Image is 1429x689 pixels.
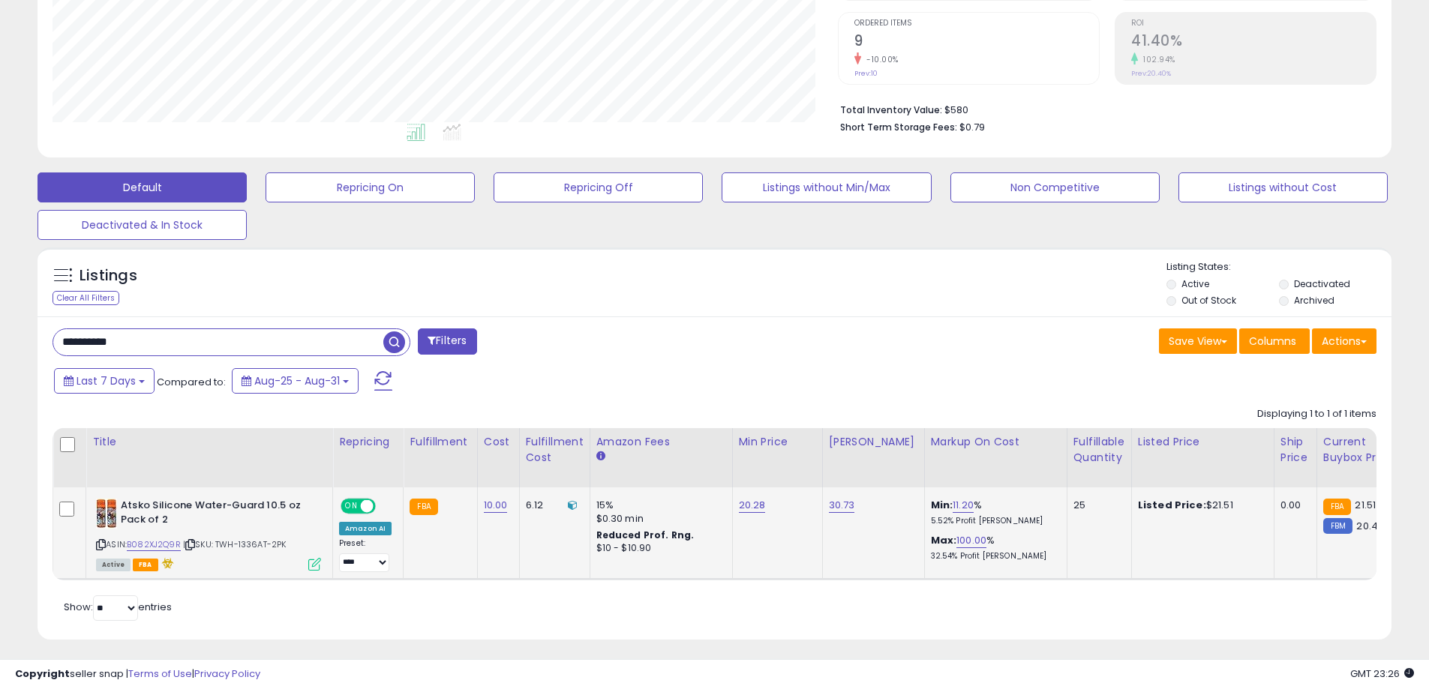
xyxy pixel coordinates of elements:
[931,533,957,547] b: Max:
[1350,667,1414,681] span: 2025-09-8 23:26 GMT
[829,498,855,513] a: 30.73
[232,368,359,394] button: Aug-25 - Aug-31
[931,499,1055,526] div: %
[484,498,508,513] a: 10.00
[1138,498,1206,512] b: Listed Price:
[1181,294,1236,307] label: Out of Stock
[266,172,475,202] button: Repricing On
[254,373,340,388] span: Aug-25 - Aug-31
[1294,277,1350,290] label: Deactivated
[342,500,361,513] span: ON
[410,499,437,515] small: FBA
[1166,260,1391,274] p: Listing States:
[194,667,260,681] a: Privacy Policy
[596,499,721,512] div: 15%
[38,172,247,202] button: Default
[77,373,136,388] span: Last 7 Days
[339,522,392,535] div: Amazon AI
[80,265,137,286] h5: Listings
[840,121,957,133] b: Short Term Storage Fees:
[722,172,931,202] button: Listings without Min/Max
[1178,172,1388,202] button: Listings without Cost
[1131,32,1376,52] h2: 41.40%
[15,667,260,682] div: seller snap | |
[596,542,721,555] div: $10 - $10.90
[1356,519,1384,533] span: 20.43
[96,559,131,571] span: All listings currently available for purchase on Amazon
[1355,498,1376,512] span: 21.51
[596,512,721,526] div: $0.30 min
[739,498,766,513] a: 20.28
[526,499,578,512] div: 6.12
[121,499,303,530] b: Atsko Silicone Water-Guard 10.5 oz Pack of 2
[15,667,70,681] strong: Copyright
[950,172,1160,202] button: Non Competitive
[96,499,321,569] div: ASIN:
[1257,407,1376,421] div: Displaying 1 to 1 of 1 items
[861,54,899,65] small: -10.00%
[931,434,1061,450] div: Markup on Cost
[924,428,1067,487] th: The percentage added to the cost of goods (COGS) that forms the calculator for Min & Max prices.
[959,120,985,134] span: $0.79
[38,210,247,240] button: Deactivated & In Stock
[854,69,878,78] small: Prev: 10
[1131,19,1376,28] span: ROI
[1239,328,1310,354] button: Columns
[54,368,155,394] button: Last 7 Days
[1159,328,1237,354] button: Save View
[1131,69,1171,78] small: Prev: 20.40%
[953,498,974,513] a: 11.20
[96,499,117,529] img: 51naqyFkSUL._SL40_.jpg
[1280,434,1310,466] div: Ship Price
[1323,518,1352,534] small: FBM
[53,291,119,305] div: Clear All Filters
[128,667,192,681] a: Terms of Use
[596,434,726,450] div: Amazon Fees
[1181,277,1209,290] label: Active
[1323,434,1400,466] div: Current Buybox Price
[339,434,397,450] div: Repricing
[854,19,1099,28] span: Ordered Items
[1138,434,1268,450] div: Listed Price
[127,538,181,551] a: B082XJ2Q9R
[92,434,326,450] div: Title
[1280,499,1305,512] div: 0.00
[1073,434,1125,466] div: Fulfillable Quantity
[133,559,158,571] span: FBA
[596,529,695,541] b: Reduced Prof. Rng.
[494,172,703,202] button: Repricing Off
[157,375,226,389] span: Compared to:
[1323,499,1351,515] small: FBA
[64,600,172,614] span: Show: entries
[840,103,942,116] b: Total Inventory Value:
[829,434,918,450] div: [PERSON_NAME]
[410,434,470,450] div: Fulfillment
[739,434,816,450] div: Min Price
[1073,499,1120,512] div: 25
[956,533,986,548] a: 100.00
[931,551,1055,562] p: 32.54% Profit [PERSON_NAME]
[1249,334,1296,349] span: Columns
[418,328,476,355] button: Filters
[840,100,1365,118] li: $580
[931,516,1055,526] p: 5.52% Profit [PERSON_NAME]
[526,434,584,466] div: Fulfillment Cost
[1294,294,1334,307] label: Archived
[854,32,1099,52] h2: 9
[1138,54,1175,65] small: 102.94%
[484,434,513,450] div: Cost
[339,538,392,572] div: Preset:
[158,558,174,568] i: hazardous material
[374,500,398,513] span: OFF
[1138,499,1262,512] div: $21.51
[931,498,953,512] b: Min:
[931,534,1055,562] div: %
[1312,328,1376,354] button: Actions
[183,538,287,550] span: | SKU: TWH-1336AT-2PK
[596,450,605,463] small: Amazon Fees.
